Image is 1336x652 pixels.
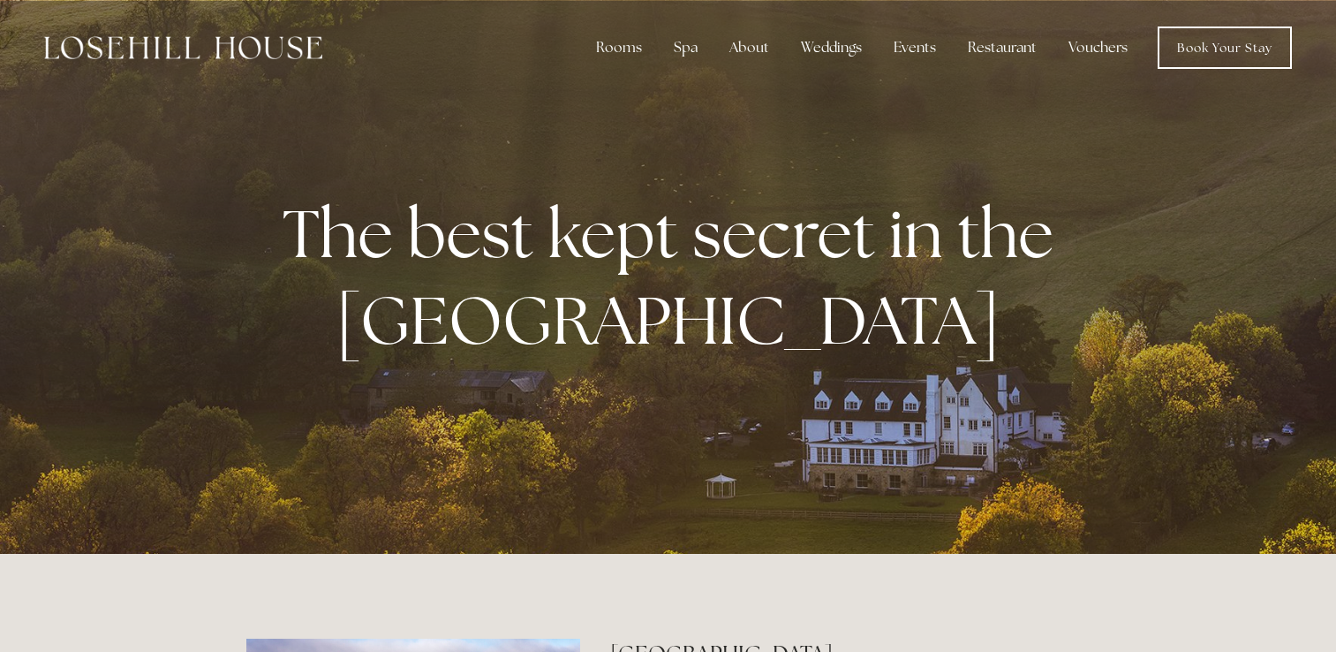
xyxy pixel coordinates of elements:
strong: The best kept secret in the [GEOGRAPHIC_DATA] [283,190,1068,363]
div: About [715,30,783,65]
div: Rooms [582,30,656,65]
div: Weddings [787,30,876,65]
img: Losehill House [44,36,322,59]
a: Book Your Stay [1158,27,1292,69]
div: Events [879,30,950,65]
div: Restaurant [954,30,1051,65]
a: Vouchers [1054,30,1142,65]
div: Spa [660,30,712,65]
